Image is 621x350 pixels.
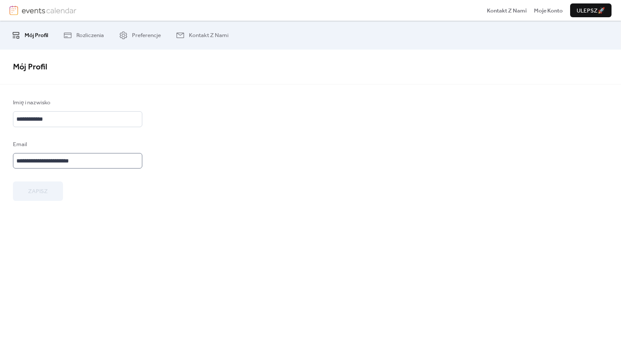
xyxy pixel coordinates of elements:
span: Mój Profil [25,31,48,40]
a: Mój Profil [5,24,55,46]
img: logo [9,6,18,15]
a: Preferencje [113,24,167,46]
a: Kontakt Z Nami [169,24,235,46]
span: Rozliczenia [76,31,104,40]
a: Moje Konto [534,6,563,15]
a: Kontakt Z Nami [487,6,527,15]
span: Preferencje [132,31,161,40]
div: Email [13,140,141,149]
span: Kontakt Z Nami [189,31,229,40]
div: Imię i nazwisko [13,98,141,107]
a: Rozliczenia [57,24,110,46]
span: ulepsz 🚀 [577,6,605,15]
button: ulepsz🚀 [570,3,612,17]
img: logotype [22,6,76,15]
span: Mój Profil [13,59,47,75]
